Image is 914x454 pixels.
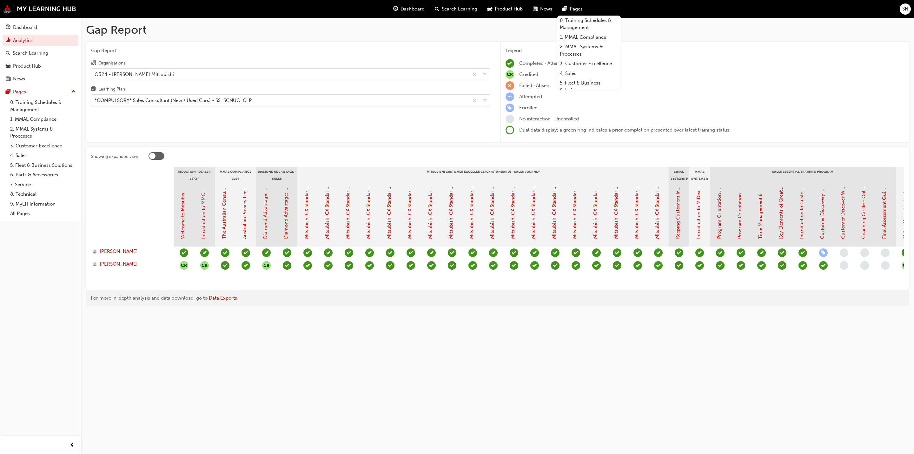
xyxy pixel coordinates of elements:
[221,248,229,257] span: learningRecordVerb_PASS-icon
[6,89,10,95] span: pages-icon
[557,78,621,95] a: 5. Fleet & Business Solutions
[92,261,168,268] a: [PERSON_NAME]
[737,261,745,270] span: learningRecordVerb_PASS-icon
[757,261,766,270] span: learningRecordVerb_PASS-icon
[613,261,621,270] span: learningRecordVerb_PASS-icon
[345,248,353,257] span: learningRecordVerb_PASS-icon
[654,261,663,270] span: learningRecordVerb_PASS-icon
[689,167,710,183] div: MMAL Systems & Processes - General
[840,248,848,257] span: learningRecordVerb_NONE-icon
[592,261,601,270] span: learningRecordVerb_PASS-icon
[798,248,807,257] span: learningRecordVerb_PASS-icon
[297,167,669,183] div: Mitsubishi Customer Excellence (CX) Standards - Sales Journey
[242,261,250,270] span: learningRecordVerb_PASS-icon
[557,32,621,42] a: 1. MMAL Compliance
[819,248,828,257] span: learningRecordVerb_ENROLL-icon
[540,5,552,13] span: News
[819,261,828,270] span: learningRecordVerb_ATTEND-icon
[91,153,139,160] div: Showing expanded view
[386,261,394,270] span: learningRecordVerb_PASS-icon
[95,97,252,104] div: *COMPULSORY* Sales Consultant (New / Used Cars) - SS_SCNUC_CLP
[489,261,498,270] span: learningRecordVerb_PASS-icon
[365,248,374,257] span: learningRecordVerb_PASS-icon
[519,94,542,99] span: Attempted
[510,248,518,257] span: learningRecordVerb_PASS-icon
[8,151,78,160] a: 4. Sales
[8,170,78,180] a: 6. Parts & Accessories
[427,248,436,257] span: learningRecordVerb_PASS-icon
[180,248,188,257] span: learningRecordVerb_COMPLETE-icon
[256,167,297,183] div: Diamond Advantage - Sales
[489,248,498,257] span: learningRecordVerb_PASS-icon
[487,5,492,13] span: car-icon
[675,248,683,257] span: learningRecordVerb_PASS-icon
[519,60,586,66] span: Completed · Attended · Passed
[3,22,78,33] a: Dashboard
[174,167,215,183] div: Induction - Dealer Staff
[3,5,76,13] img: mmal
[716,248,725,257] span: learningRecordVerb_ATTEND-icon
[8,141,78,151] a: 3. Customer Excellence
[572,261,580,270] span: learningRecordVerb_PASS-icon
[528,3,557,16] a: news-iconNews
[633,261,642,270] span: learningRecordVerb_PASS-icon
[8,199,78,209] a: 9. MyLH Information
[557,16,621,32] a: 0. Training Schedules & Management
[551,261,560,270] span: learningRecordVerb_PASS-icon
[675,261,683,270] span: learningRecordVerb_PASS-icon
[519,83,551,88] span: Failed · Absent
[401,5,425,13] span: Dashboard
[557,3,588,16] a: pages-iconPages
[778,261,786,270] span: learningRecordVerb_PASS-icon
[13,50,48,57] div: Search Learning
[8,189,78,199] a: 8. Technical
[519,105,538,111] span: Enrolled
[242,248,250,257] span: learningRecordVerb_PASS-icon
[393,5,398,13] span: guage-icon
[778,248,786,257] span: learningRecordVerb_PASS-icon
[3,20,78,86] button: DashboardAnalyticsSearch LearningProduct HubNews
[757,248,766,257] span: learningRecordVerb_PASS-icon
[3,35,78,46] a: Analytics
[200,261,209,270] button: null-icon
[6,38,10,44] span: chart-icon
[283,248,291,257] span: learningRecordVerb_PASS-icon
[71,88,76,96] span: up-icon
[468,248,477,257] span: learningRecordVerb_PASS-icon
[3,73,78,85] a: News
[200,248,209,257] span: learningRecordVerb_PASS-icon
[8,114,78,124] a: 1. MMAL Compliance
[633,248,642,257] span: learningRecordVerb_PASS-icon
[100,261,138,268] span: [PERSON_NAME]
[13,88,26,96] div: Pages
[570,5,583,13] span: Pages
[262,261,271,270] button: null-icon
[519,71,538,77] span: Credited
[303,248,312,257] span: learningRecordVerb_PASS-icon
[6,76,10,82] span: news-icon
[345,261,353,270] span: learningRecordVerb_PASS-icon
[92,248,168,255] a: [PERSON_NAME]
[8,209,78,219] a: All Pages
[506,47,904,54] div: Legend
[8,180,78,190] a: 7. Service
[86,23,909,37] h1: Gap Report
[70,441,75,449] span: prev-icon
[900,3,911,15] button: SN
[8,124,78,141] a: 2. MMAL Systems & Processes
[91,87,96,92] span: learningplan-icon
[13,24,37,31] div: Dashboard
[860,248,869,257] span: learningRecordVerb_NONE-icon
[407,261,415,270] span: learningRecordVerb_PASS-icon
[209,295,237,301] a: Data Exports
[442,5,477,13] span: Search Learning
[557,42,621,59] a: 2. MMAL Systems & Processes
[654,248,663,257] span: learningRecordVerb_PASS-icon
[283,261,291,270] span: learningRecordVerb_PASS-icon
[530,248,539,257] span: learningRecordVerb_PASS-icon
[95,71,174,78] div: Q324 - [PERSON_NAME] Mitsubishi
[483,70,487,78] span: down-icon
[427,261,436,270] span: learningRecordVerb_PASS-icon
